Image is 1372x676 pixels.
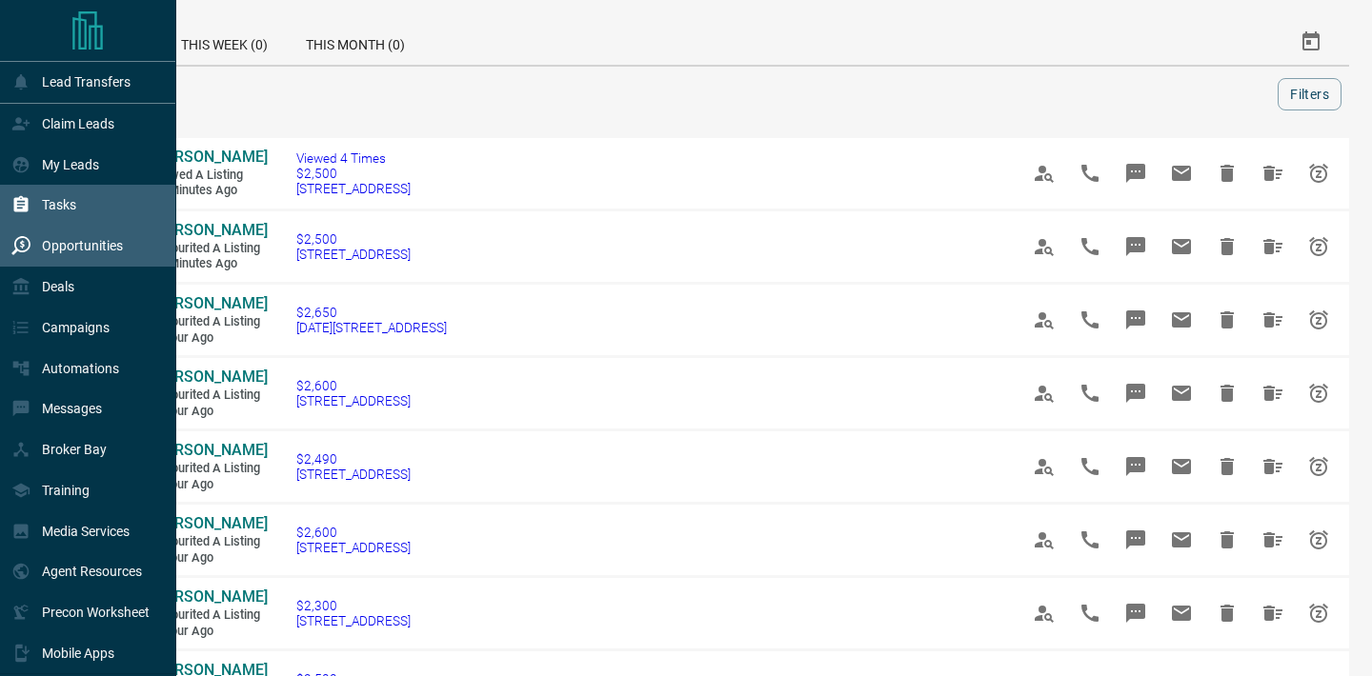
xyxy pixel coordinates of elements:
[152,461,267,477] span: Favourited a Listing
[296,181,411,196] span: [STREET_ADDRESS]
[152,221,268,239] span: [PERSON_NAME]
[152,294,267,314] a: [PERSON_NAME]
[1250,297,1296,343] span: Hide All from Patrick Kehoe
[152,404,267,420] span: 1 hour ago
[1113,297,1159,343] span: Message
[296,393,411,408] span: [STREET_ADDRESS]
[1204,150,1250,196] span: Hide
[1296,370,1342,416] span: Snooze
[1067,517,1113,563] span: Call
[152,368,267,388] a: [PERSON_NAME]
[1021,590,1067,636] span: View Profile
[152,607,267,624] span: Favourited a Listing
[152,587,268,606] span: [PERSON_NAME]
[152,477,267,493] span: 1 hour ago
[296,231,411,247] span: $2,500
[1021,517,1067,563] span: View Profile
[296,451,411,467] span: $2,490
[1159,150,1204,196] span: Email
[296,525,411,540] span: $2,600
[296,320,447,335] span: [DATE][STREET_ADDRESS]
[1021,297,1067,343] span: View Profile
[1067,444,1113,489] span: Call
[1250,224,1296,269] span: Hide All from Patrick Kehoe
[1204,590,1250,636] span: Hide
[1250,444,1296,489] span: Hide All from Patrick Kehoe
[152,330,267,347] span: 1 hour ago
[152,441,268,459] span: [PERSON_NAME]
[1296,297,1342,343] span: Snooze
[152,534,267,550] span: Favourited a Listing
[1296,517,1342,563] span: Snooze
[1159,590,1204,636] span: Email
[296,525,411,555] a: $2,600[STREET_ADDRESS]
[296,613,411,628] span: [STREET_ADDRESS]
[1159,224,1204,269] span: Email
[296,247,411,262] span: [STREET_ADDRESS]
[1204,370,1250,416] span: Hide
[152,514,267,534] a: [PERSON_NAME]
[152,441,267,461] a: [PERSON_NAME]
[162,19,287,65] div: This Week (0)
[287,19,424,65] div: This Month (0)
[1278,78,1342,110] button: Filters
[1204,224,1250,269] span: Hide
[152,148,267,168] a: [PERSON_NAME]
[1067,150,1113,196] span: Call
[1113,517,1159,563] span: Message
[1296,590,1342,636] span: Snooze
[152,294,268,312] span: [PERSON_NAME]
[1021,444,1067,489] span: View Profile
[152,221,267,241] a: [PERSON_NAME]
[1113,150,1159,196] span: Message
[1250,517,1296,563] span: Hide All from Patrick Kehoe
[296,378,411,408] a: $2,600[STREET_ADDRESS]
[1204,297,1250,343] span: Hide
[1113,590,1159,636] span: Message
[296,150,411,196] a: Viewed 4 Times$2,500[STREET_ADDRESS]
[296,166,411,181] span: $2,500
[152,241,267,257] span: Favourited a Listing
[1159,297,1204,343] span: Email
[296,305,447,320] span: $2,650
[296,540,411,555] span: [STREET_ADDRESS]
[296,451,411,482] a: $2,490[STREET_ADDRESS]
[152,587,267,607] a: [PERSON_NAME]
[1113,444,1159,489] span: Message
[1113,224,1159,269] span: Message
[1113,370,1159,416] span: Message
[1067,590,1113,636] span: Call
[1250,150,1296,196] span: Hide All from Patrick Kehoe
[152,256,267,272] span: 54 minutes ago
[1067,370,1113,416] span: Call
[296,598,411,628] a: $2,300[STREET_ADDRESS]
[152,550,267,567] span: 1 hour ago
[1159,444,1204,489] span: Email
[152,368,268,386] span: [PERSON_NAME]
[152,624,267,640] span: 1 hour ago
[296,467,411,482] span: [STREET_ADDRESS]
[1159,517,1204,563] span: Email
[152,148,268,166] span: [PERSON_NAME]
[1021,224,1067,269] span: View Profile
[296,378,411,393] span: $2,600
[152,514,268,532] span: [PERSON_NAME]
[1296,444,1342,489] span: Snooze
[1288,19,1334,65] button: Select Date Range
[152,388,267,404] span: Favourited a Listing
[296,598,411,613] span: $2,300
[1204,444,1250,489] span: Hide
[296,150,411,166] span: Viewed 4 Times
[1250,590,1296,636] span: Hide All from Patrick Kehoe
[1021,370,1067,416] span: View Profile
[152,168,267,184] span: Viewed a Listing
[1021,150,1067,196] span: View Profile
[1067,224,1113,269] span: Call
[1296,224,1342,269] span: Snooze
[296,231,411,262] a: $2,500[STREET_ADDRESS]
[152,314,267,330] span: Favourited a Listing
[1067,297,1113,343] span: Call
[152,183,267,199] span: 23 minutes ago
[296,305,447,335] a: $2,650[DATE][STREET_ADDRESS]
[1296,150,1342,196] span: Snooze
